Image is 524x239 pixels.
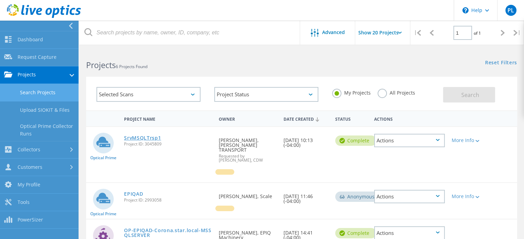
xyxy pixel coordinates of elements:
[280,183,332,210] div: [DATE] 11:46 (-04:00)
[335,192,381,202] div: Anonymous
[7,14,81,19] a: Live Optics Dashboard
[215,112,280,125] div: Owner
[474,30,481,36] span: of 1
[485,60,517,66] a: Reset Filters
[371,112,448,125] div: Actions
[121,112,215,125] div: Project Name
[335,228,376,238] div: Complete
[124,198,212,202] span: Project ID: 2993058
[332,89,371,95] label: My Projects
[378,89,415,95] label: All Projects
[452,194,479,199] div: More Info
[79,21,300,45] input: Search projects by name, owner, ID, company, etc
[410,21,424,45] div: |
[124,135,161,140] a: SrvMSQLTrsp1
[280,127,332,154] div: [DATE] 10:13 (-04:00)
[510,21,524,45] div: |
[461,91,479,99] span: Search
[215,183,280,206] div: [PERSON_NAME], Scale
[90,156,116,160] span: Optical Prime
[219,154,277,162] span: Requested by [PERSON_NAME], CDW
[124,142,212,146] span: Project ID: 3045809
[452,138,479,143] div: More Info
[335,135,376,146] div: Complete
[86,59,116,70] b: Projects
[96,87,201,102] div: Selected Scans
[374,190,445,203] div: Actions
[124,228,212,238] a: OP-EPIQAD-Corona.star.local-MSSQLSERVER
[116,64,147,69] span: 6 Projects Found
[215,127,280,169] div: [PERSON_NAME], [PERSON_NAME] TRANSPORT
[443,87,495,102] button: Search
[507,8,514,13] span: PL
[280,112,332,125] div: Date Created
[332,112,371,125] div: Status
[214,87,318,102] div: Project Status
[462,7,469,13] svg: \n
[124,192,143,196] a: EPIQAD
[374,134,445,147] div: Actions
[90,212,116,216] span: Optical Prime
[322,30,345,35] span: Advanced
